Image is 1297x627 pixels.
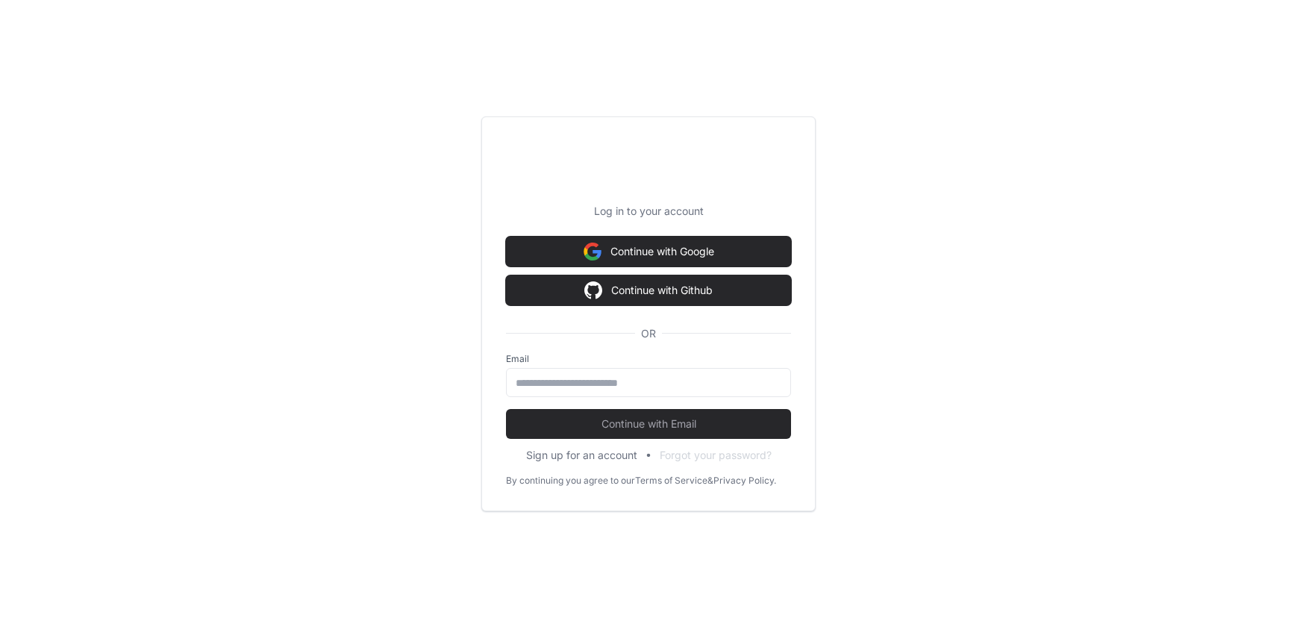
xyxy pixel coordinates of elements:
div: & [707,475,713,487]
button: Continue with Email [506,409,791,439]
img: Sign in with google [584,275,602,305]
button: Sign up for an account [526,448,637,463]
label: Email [506,353,791,365]
div: By continuing you agree to our [506,475,635,487]
button: Forgot your password? [660,448,772,463]
button: Continue with Github [506,275,791,305]
a: Privacy Policy. [713,475,776,487]
img: Sign in with google [584,237,601,266]
span: Continue with Email [506,417,791,431]
span: OR [635,326,662,341]
p: Log in to your account [506,204,791,219]
a: Terms of Service [635,475,707,487]
button: Continue with Google [506,237,791,266]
